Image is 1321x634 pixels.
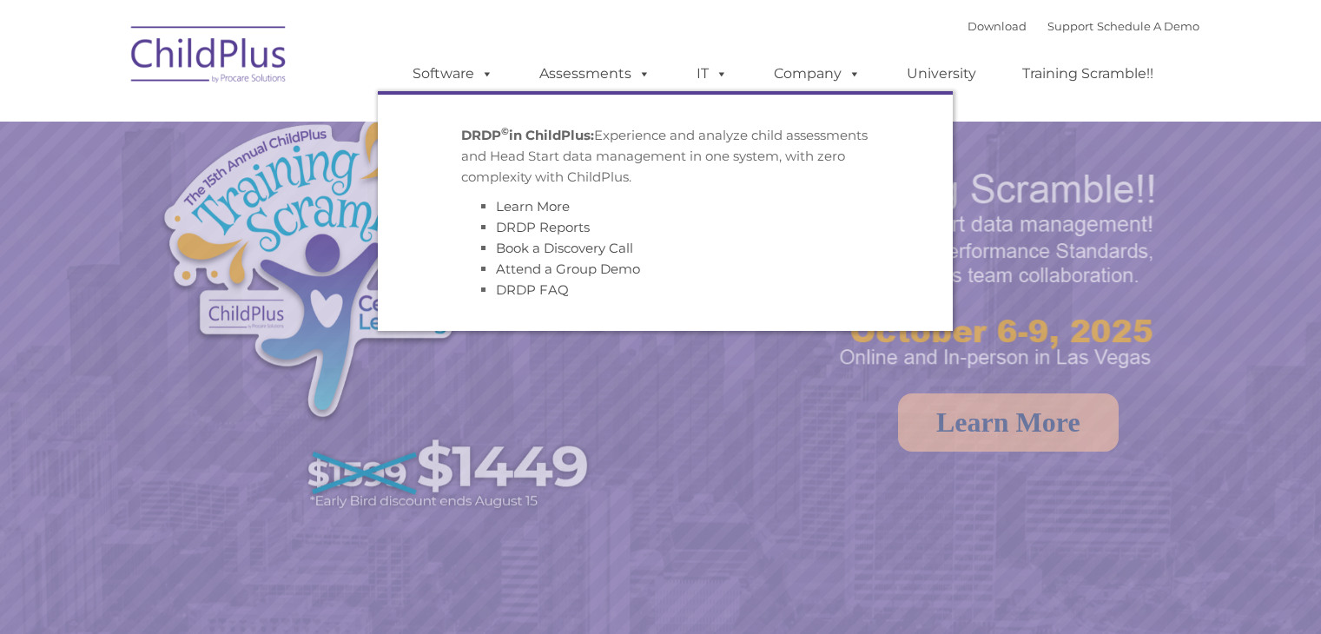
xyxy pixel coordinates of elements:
[496,219,590,235] a: DRDP Reports
[679,56,745,91] a: IT
[461,125,869,188] p: Experience and analyze child assessments and Head Start data management in one system, with zero ...
[461,127,594,143] strong: DRDP in ChildPlus:
[1097,19,1199,33] a: Schedule A Demo
[1047,19,1093,33] a: Support
[968,19,1199,33] font: |
[968,19,1027,33] a: Download
[1005,56,1171,91] a: Training Scramble!!
[496,261,640,277] a: Attend a Group Demo
[522,56,668,91] a: Assessments
[395,56,511,91] a: Software
[496,281,569,298] a: DRDP FAQ
[898,393,1119,452] a: Learn More
[756,56,878,91] a: Company
[496,240,633,256] a: Book a Discovery Call
[501,125,509,137] sup: ©
[496,198,570,215] a: Learn More
[889,56,994,91] a: University
[122,14,296,101] img: ChildPlus by Procare Solutions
